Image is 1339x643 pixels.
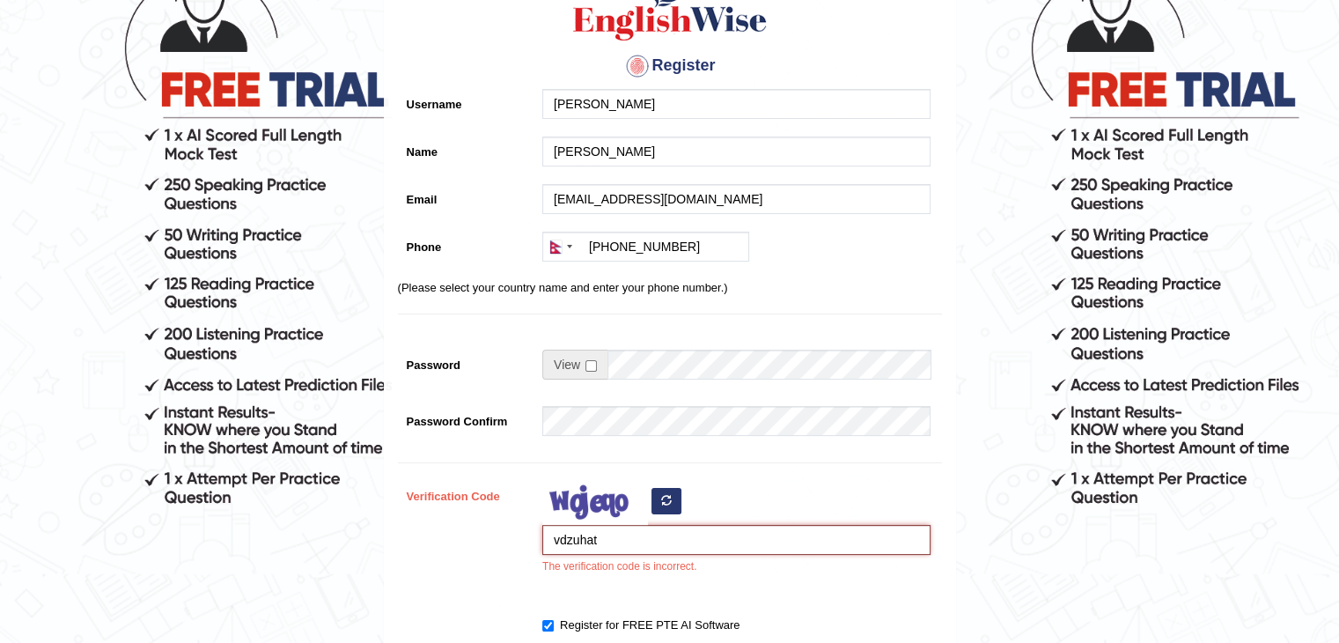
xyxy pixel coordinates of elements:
[543,233,578,261] div: Nepal (नेपाल): +977
[398,232,534,255] label: Phone
[398,406,534,430] label: Password Confirm
[398,137,534,160] label: Name
[542,232,749,262] input: +977 984-1234567
[542,620,554,632] input: Register for FREE PTE AI Software
[398,279,942,296] p: (Please select your country name and enter your phone number.)
[398,184,534,208] label: Email
[398,89,534,113] label: Username
[398,350,534,373] label: Password
[542,617,739,634] label: Register for FREE PTE AI Software
[585,360,597,372] input: Show/Hide Password
[398,52,942,80] h4: Register
[398,481,534,505] label: Verification Code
